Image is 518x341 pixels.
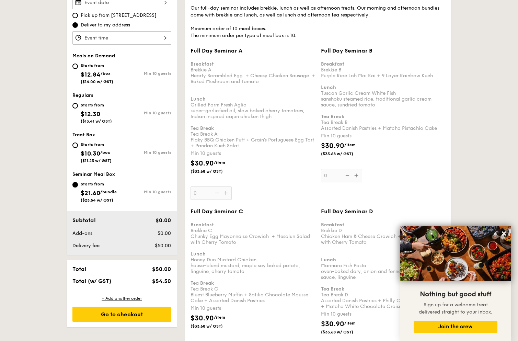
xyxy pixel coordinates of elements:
[321,55,446,131] div: Brekkie B Purple Rice Loh Mai Kai + 9 Layer Rainbow Kueh Tuscan Garlic Cream White Fish sanshoku ...
[81,71,101,78] span: $12.84
[191,208,243,215] span: Full Day Seminar C
[344,321,356,326] span: /item
[81,198,113,203] span: ($23.54 w/ GST)
[321,286,344,292] b: Tea Break
[72,132,95,138] span: Treat Box
[191,280,214,286] b: Tea Break
[191,159,214,168] span: $30.90
[191,222,214,228] b: Breakfast
[81,12,157,19] span: Pick up from [STREET_ADDRESS]
[122,150,171,155] div: Min 10 guests
[81,158,112,163] span: ($11.23 w/ GST)
[72,278,111,284] span: Total (w/ GST)
[72,31,171,45] input: Event time
[72,243,100,249] span: Delivery fee
[191,96,206,102] b: Lunch
[419,302,492,315] span: Sign up for a welcome treat delivered straight to your inbox.
[122,190,171,194] div: Min 10 guests
[81,79,113,84] span: ($14.00 w/ GST)
[81,150,100,157] span: $10.30
[191,323,237,329] span: ($33.68 w/ GST)
[321,208,373,215] span: Full Day Seminar D
[191,61,214,67] b: Breakfast
[321,84,336,90] b: Lunch
[321,47,372,54] span: Full Day Seminar B
[72,230,92,236] span: Add-ons
[191,251,206,257] b: Lunch
[214,315,225,320] span: /item
[321,151,368,157] span: ($33.68 w/ GST)
[100,190,117,194] span: /bundle
[191,305,315,312] div: Min 10 guests
[321,222,344,228] b: Breakfast
[72,296,171,301] div: + Add another order
[81,119,112,124] span: ($13.41 w/ GST)
[321,142,344,150] span: $30.90
[414,321,497,333] button: Join the crew
[81,22,130,29] span: Deliver to my address
[321,216,446,309] div: Brekkie D Chicken Ham & Cheese Crowich + Mesclun Salad with Cherry Tomato Marinara Fish Pasta ove...
[400,226,511,281] img: DSC07876-Edit02-Large.jpeg
[321,329,368,335] span: ($33.68 w/ GST)
[191,169,237,174] span: ($33.68 w/ GST)
[191,314,214,322] span: $30.90
[498,228,509,239] button: Close
[81,181,117,187] div: Starts from
[321,320,344,328] span: $30.90
[122,111,171,115] div: Min 10 guests
[72,217,96,224] span: Subtotal
[420,290,491,298] span: Nothing but good stuff
[81,142,112,147] div: Starts from
[100,150,110,155] span: /box
[155,243,171,249] span: $50.00
[214,160,225,165] span: /item
[156,217,171,224] span: $0.00
[81,102,112,108] div: Starts from
[191,150,315,157] div: Min 10 guests
[191,216,315,304] div: Brekkie C Chunky Egg Mayonnaise Crowich + Mesclun Salad with Cherry Tomato Honey Duo Mustard Chic...
[344,143,356,147] span: /item
[72,103,78,109] input: Starts from$12.30($13.41 w/ GST)Min 10 guests
[101,71,111,76] span: /box
[122,71,171,76] div: Min 10 guests
[321,257,336,263] b: Lunch
[81,189,100,197] span: $21.60
[152,266,171,272] span: $50.00
[72,266,87,272] span: Total
[72,182,78,187] input: Starts from$21.60/bundle($23.54 w/ GST)Min 10 guests
[72,22,78,28] input: Deliver to my address
[321,114,344,120] b: Tea Break
[72,53,115,59] span: Meals on Demand
[321,311,446,318] div: Min 10 guests
[81,110,100,118] span: $12.30
[152,278,171,284] span: $54.50
[72,13,78,18] input: Pick up from [STREET_ADDRESS]
[191,47,242,54] span: Full Day Seminar A
[158,230,171,236] span: $0.00
[72,143,78,148] input: Starts from$10.30/box($11.23 w/ GST)Min 10 guests
[72,64,78,69] input: Starts from$12.84/box($14.00 w/ GST)Min 10 guests
[321,61,344,67] b: Breakfast
[81,63,113,68] div: Starts from
[321,133,446,139] div: Min 10 guests
[72,171,115,177] span: Seminar Meal Box
[191,125,214,131] b: Tea Break
[72,307,171,322] div: Go to checkout
[191,55,315,149] div: Brekkie A Hearty Scrambled Egg + Cheesy Chicken Sausage + Baked Mushroom and Tomato Grilled Farm ...
[72,92,93,98] span: Regulars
